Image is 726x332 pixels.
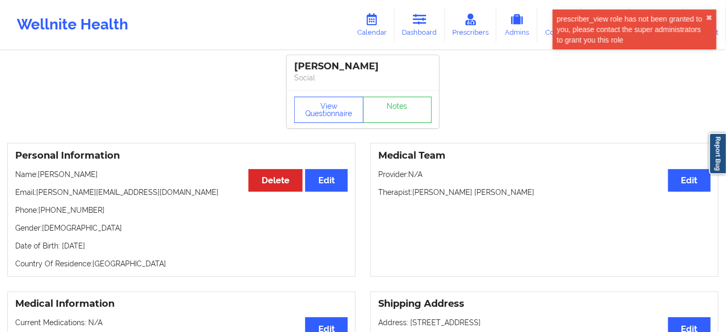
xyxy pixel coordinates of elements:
[378,187,711,198] p: Therapist: [PERSON_NAME] [PERSON_NAME]
[15,298,348,310] h3: Medical Information
[15,258,348,269] p: Country Of Residence: [GEOGRAPHIC_DATA]
[294,72,432,83] p: Social
[537,7,581,42] a: Coaches
[378,169,711,180] p: Provider: N/A
[668,169,711,192] button: Edit
[15,205,348,215] p: Phone: [PHONE_NUMBER]
[294,60,432,72] div: [PERSON_NAME]
[349,7,395,42] a: Calendar
[395,7,445,42] a: Dashboard
[15,187,348,198] p: Email: [PERSON_NAME][EMAIL_ADDRESS][DOMAIN_NAME]
[248,169,303,192] button: Delete
[706,14,712,22] button: close
[15,223,348,233] p: Gender: [DEMOGRAPHIC_DATA]
[378,150,711,162] h3: Medical Team
[15,241,348,251] p: Date of Birth: [DATE]
[378,298,711,310] h3: Shipping Address
[15,169,348,180] p: Name: [PERSON_NAME]
[445,7,497,42] a: Prescribers
[496,7,537,42] a: Admins
[413,63,432,71] img: Image%2Fplaceholer-image.png
[15,317,348,328] p: Current Medications: N/A
[363,97,432,123] a: Notes
[378,317,711,328] p: Address: [STREET_ADDRESS]
[294,97,364,123] button: View Questionnaire
[557,14,706,45] div: prescriber_view role has not been granted to you, please contact the super administrators to gran...
[15,150,348,162] h3: Personal Information
[709,133,726,174] a: Report Bug
[305,169,348,192] button: Edit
